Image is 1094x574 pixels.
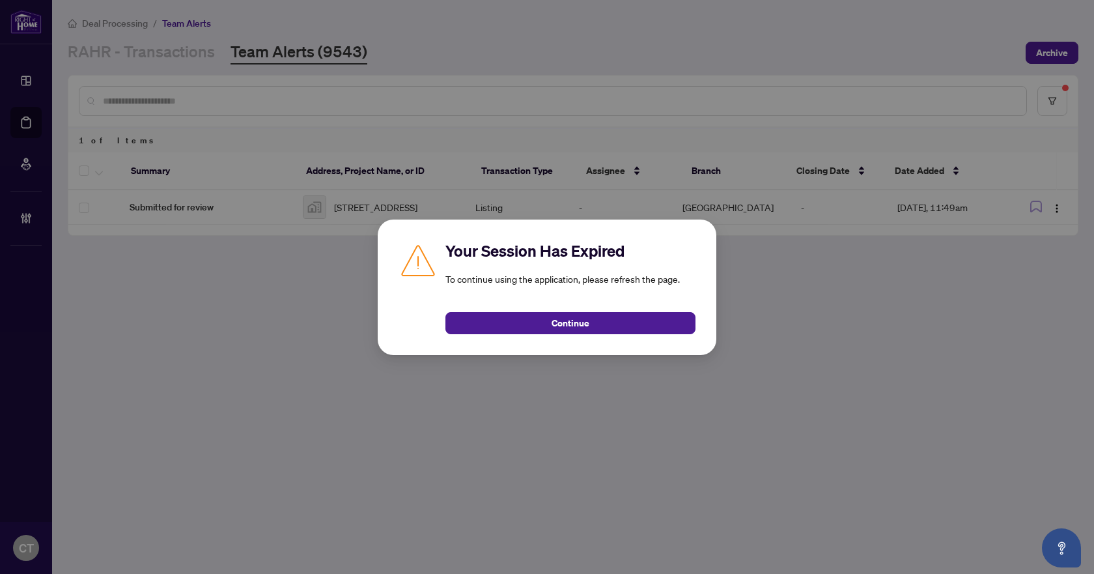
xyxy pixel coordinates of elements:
[552,313,589,334] span: Continue
[445,240,695,334] div: To continue using the application, please refresh the page.
[445,312,695,334] button: Continue
[445,240,695,261] h2: Your Session Has Expired
[399,240,438,280] img: Caution icon
[1042,528,1081,567] button: Open asap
